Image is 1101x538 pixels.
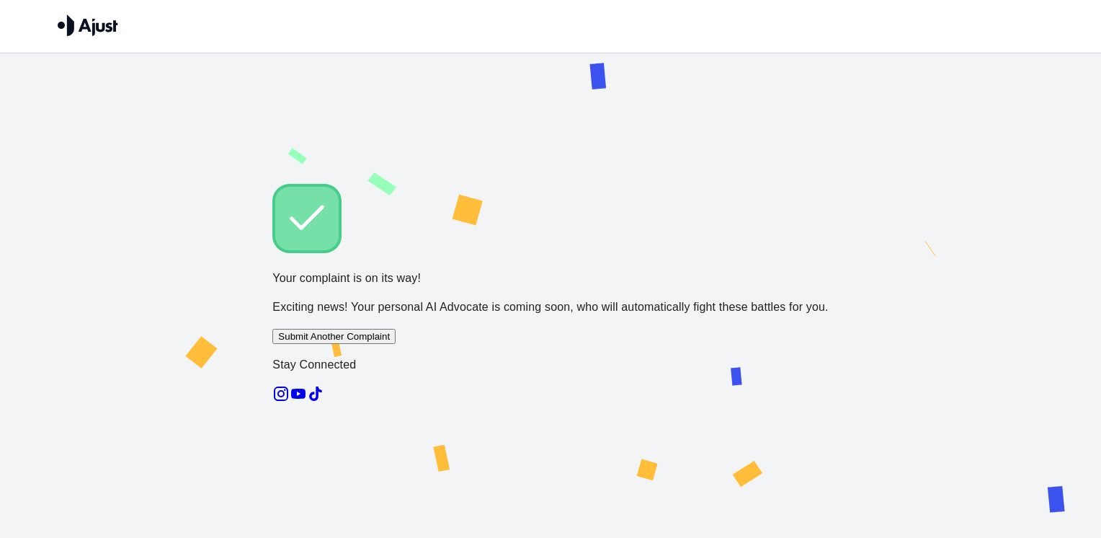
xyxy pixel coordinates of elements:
[272,184,342,253] img: Check!
[58,14,118,36] img: Ajust
[272,270,828,287] p: Your complaint is on its way!
[272,329,396,344] button: Submit Another Complaint
[272,356,828,374] p: Stay Connected
[272,299,828,316] p: Exciting news! Your personal AI Advocate is coming soon, who will automatically fight these battl...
